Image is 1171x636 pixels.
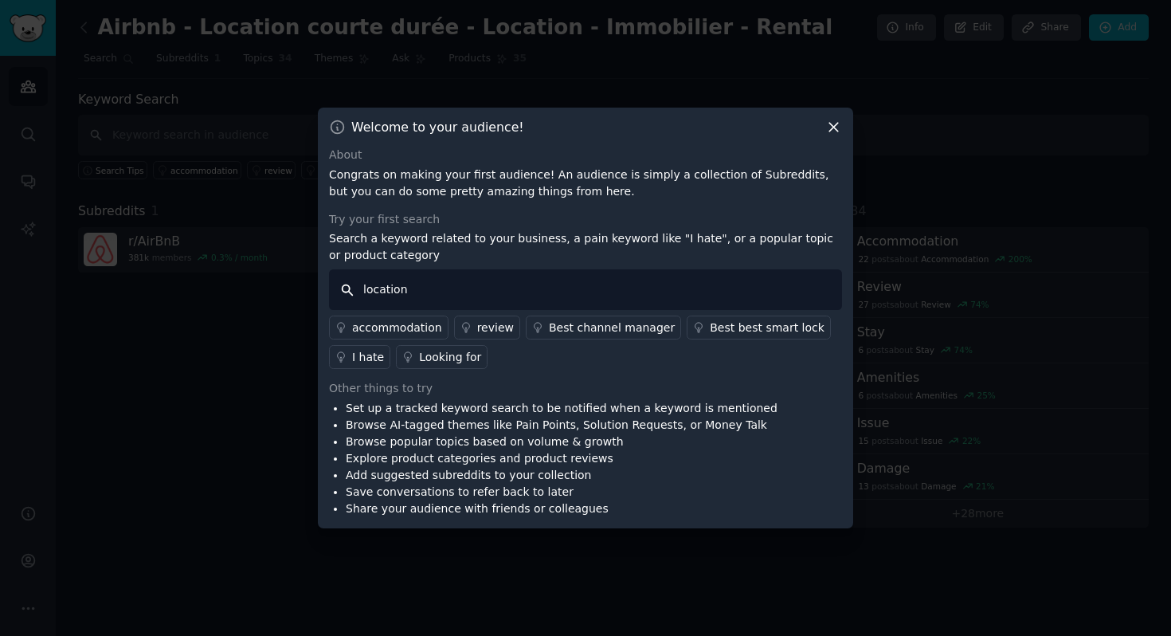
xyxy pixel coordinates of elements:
p: Search a keyword related to your business, a pain keyword like "I hate", or a popular topic or pr... [329,230,842,264]
li: Explore product categories and product reviews [346,450,777,467]
div: Try your first search [329,211,842,228]
li: Browse AI-tagged themes like Pain Points, Solution Requests, or Money Talk [346,417,777,434]
h3: Welcome to your audience! [351,119,524,135]
li: Add suggested subreddits to your collection [346,467,777,484]
p: Congrats on making your first audience! An audience is simply a collection of Subreddits, but you... [329,167,842,200]
div: accommodation [352,320,442,336]
li: Set up a tracked keyword search to be notified when a keyword is mentioned [346,400,777,417]
div: Best channel manager [549,320,675,336]
a: accommodation [329,316,448,340]
input: Keyword search in audience [329,269,842,310]
a: Best channel manager [526,316,681,340]
div: Looking for [419,349,481,366]
div: About [329,147,842,163]
div: I hate [352,349,384,366]
a: Looking for [396,345,488,369]
a: I hate [329,345,390,369]
div: Other things to try [329,380,842,397]
div: Best best smart lock [710,320,824,336]
li: Browse popular topics based on volume & growth [346,434,777,450]
a: Best best smart lock [687,316,831,340]
a: review [454,316,520,340]
li: Share your audience with friends or colleagues [346,501,777,517]
div: review [477,320,514,336]
li: Save conversations to refer back to later [346,484,777,501]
